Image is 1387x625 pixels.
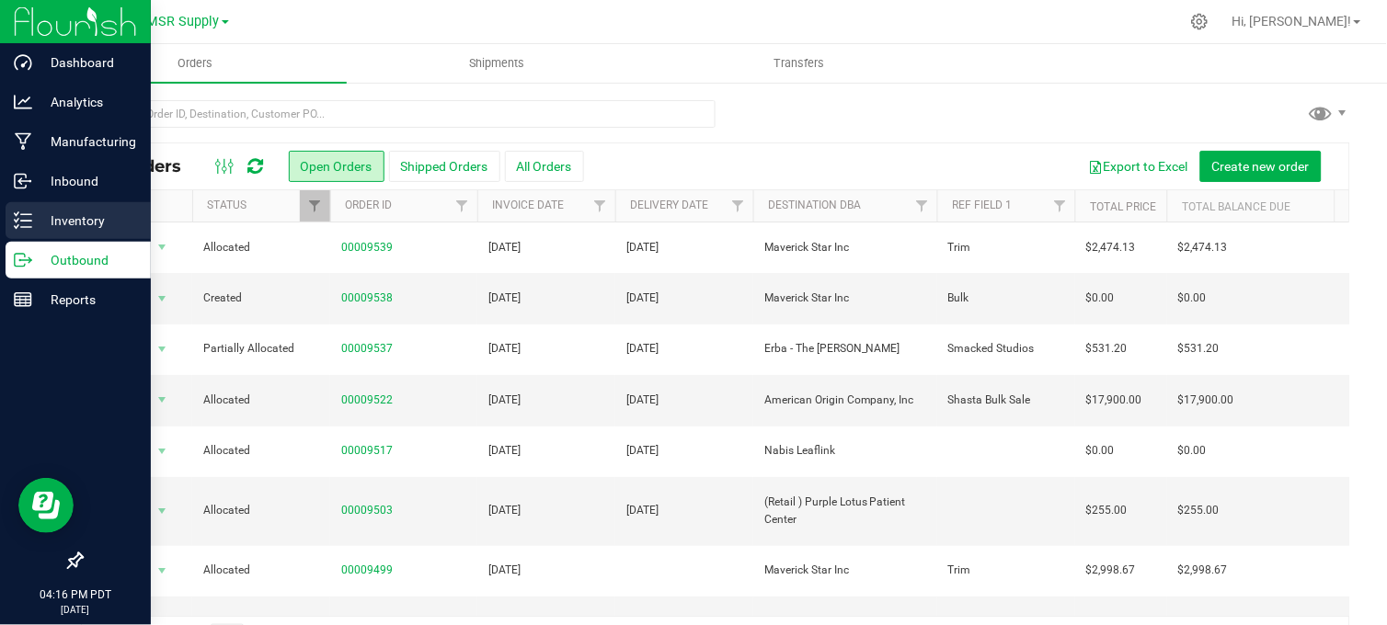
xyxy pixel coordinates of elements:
[1178,562,1228,579] span: $2,998.67
[1086,442,1115,460] span: $0.00
[445,55,550,72] span: Shipments
[630,199,708,211] a: Delivery Date
[32,131,143,153] p: Manufacturing
[492,199,564,211] a: Invoice Date
[345,199,392,211] a: Order ID
[907,190,937,222] a: Filter
[488,502,521,519] span: [DATE]
[153,55,237,72] span: Orders
[81,100,716,128] input: Search Order ID, Destination, Customer PO...
[341,239,393,256] a: 00009539
[203,239,319,256] span: Allocated
[948,392,1031,409] span: Shasta Bulk Sale
[488,290,521,307] span: [DATE]
[18,478,74,533] iframe: Resource center
[203,562,319,579] span: Allocated
[289,151,384,182] button: Open Orders
[44,44,347,83] a: Orders
[1188,13,1211,30] div: Manage settings
[1200,151,1322,182] button: Create new order
[341,502,393,519] a: 00009503
[203,442,319,460] span: Allocated
[1077,151,1200,182] button: Export to Excel
[389,151,500,182] button: Shipped Orders
[1178,340,1220,358] span: $531.20
[341,442,393,460] a: 00009517
[948,239,971,256] span: Trim
[147,14,220,29] span: MSR Supply
[764,239,926,256] span: Maverick Star Inc
[151,234,174,260] span: select
[1086,290,1115,307] span: $0.00
[203,340,319,358] span: Partially Allocated
[764,562,926,579] span: Maverick Star Inc
[948,290,969,307] span: Bulk
[952,199,1012,211] a: Ref Field 1
[626,442,659,460] span: [DATE]
[341,290,393,307] a: 00009538
[151,498,174,524] span: select
[300,190,330,222] a: Filter
[32,91,143,113] p: Analytics
[32,51,143,74] p: Dashboard
[764,442,926,460] span: Nabis Leaflink
[626,340,659,358] span: [DATE]
[32,170,143,192] p: Inbound
[207,199,246,211] a: Status
[8,586,143,603] p: 04:16 PM PDT
[14,211,32,230] inline-svg: Inventory
[750,55,850,72] span: Transfers
[764,494,926,528] span: (Retail ) Purple Lotus Patient Center
[1086,340,1128,358] span: $531.20
[32,210,143,232] p: Inventory
[488,442,521,460] span: [DATE]
[203,502,319,519] span: Allocated
[151,336,174,362] span: select
[585,190,615,222] a: Filter
[8,603,143,617] p: [DATE]
[626,502,659,519] span: [DATE]
[151,387,174,413] span: select
[768,199,861,211] a: Destination DBA
[488,239,521,256] span: [DATE]
[488,392,521,409] span: [DATE]
[723,190,753,222] a: Filter
[764,392,926,409] span: American Origin Company, Inc
[151,558,174,584] span: select
[505,151,584,182] button: All Orders
[203,290,319,307] span: Created
[1086,392,1142,409] span: $17,900.00
[488,562,521,579] span: [DATE]
[1232,14,1352,28] span: Hi, [PERSON_NAME]!
[948,562,971,579] span: Trim
[14,132,32,151] inline-svg: Manufacturing
[1086,502,1128,519] span: $255.00
[1178,442,1207,460] span: $0.00
[1178,290,1207,307] span: $0.00
[1086,239,1136,256] span: $2,474.13
[626,290,659,307] span: [DATE]
[32,289,143,311] p: Reports
[14,53,32,72] inline-svg: Dashboard
[1212,159,1310,174] span: Create new order
[14,172,32,190] inline-svg: Inbound
[1178,502,1220,519] span: $255.00
[1045,190,1075,222] a: Filter
[151,438,174,464] span: select
[203,392,319,409] span: Allocated
[1178,239,1228,256] span: $2,474.13
[341,562,393,579] a: 00009499
[948,340,1035,358] span: Smacked Studios
[151,286,174,312] span: select
[488,340,521,358] span: [DATE]
[648,44,951,83] a: Transfers
[341,340,393,358] a: 00009537
[1090,200,1156,213] a: Total Price
[32,249,143,271] p: Outbound
[1178,392,1234,409] span: $17,900.00
[14,290,32,309] inline-svg: Reports
[626,239,659,256] span: [DATE]
[1086,562,1136,579] span: $2,998.67
[447,190,477,222] a: Filter
[764,340,926,358] span: Erba - The [PERSON_NAME]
